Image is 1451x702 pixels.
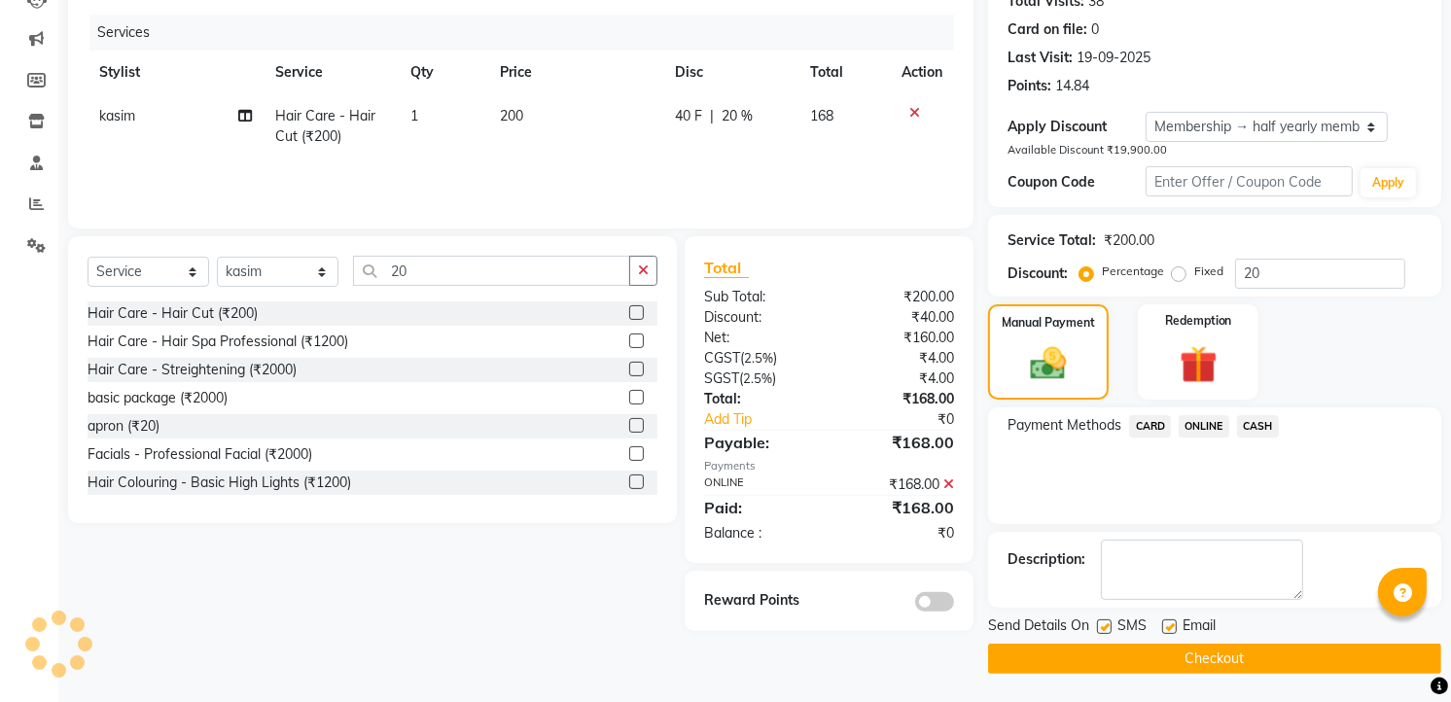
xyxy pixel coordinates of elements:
span: CGST [704,349,740,367]
div: Net: [690,328,830,348]
span: Payment Methods [1008,415,1121,436]
label: Manual Payment [1002,314,1095,332]
label: Redemption [1165,312,1232,330]
div: ₹168.00 [830,496,970,519]
div: Hair Care - Hair Cut (₹200) [88,303,258,324]
div: ₹200.00 [1104,230,1154,251]
div: basic package (₹2000) [88,388,228,408]
div: Reward Points [690,590,830,612]
div: Discount: [1008,263,1068,284]
button: Apply [1361,168,1416,197]
input: Search or Scan [353,256,630,286]
span: Email [1183,615,1216,640]
th: Service [264,51,399,94]
div: 14.84 [1055,76,1089,96]
span: Send Details On [988,615,1089,640]
div: Sub Total: [690,287,830,307]
input: Enter Offer / Coupon Code [1146,166,1353,196]
div: ₹0 [853,409,970,430]
div: Coupon Code [1008,172,1146,193]
div: Paid: [690,496,830,519]
th: Stylist [88,51,264,94]
th: Qty [399,51,489,94]
div: ( ) [690,369,830,389]
div: ( ) [690,348,830,369]
div: ₹0 [830,523,970,544]
div: Discount: [690,307,830,328]
span: kasim [99,107,135,124]
span: | [710,106,714,126]
div: Hair Colouring - Basic High Lights (₹1200) [88,473,351,493]
th: Disc [663,51,798,94]
div: ₹160.00 [830,328,970,348]
img: _cash.svg [1019,343,1078,384]
button: Checkout [988,644,1441,674]
th: Action [890,51,954,94]
div: Services [89,15,969,51]
span: SMS [1117,615,1147,640]
span: 2.5% [743,370,772,386]
div: Last Visit: [1008,48,1073,68]
span: 40 F [675,106,702,126]
span: 168 [810,107,833,124]
div: ₹4.00 [830,369,970,389]
div: Balance : [690,523,830,544]
th: Total [798,51,890,94]
label: Percentage [1102,263,1164,280]
div: Payments [704,458,954,474]
div: Hair Care - Streightening (₹2000) [88,360,297,380]
div: ₹168.00 [830,431,970,454]
div: ₹4.00 [830,348,970,369]
div: Service Total: [1008,230,1096,251]
span: ONLINE [1179,415,1229,438]
span: SGST [704,369,739,387]
span: 20 % [722,106,753,126]
img: _gift.svg [1168,341,1229,388]
div: 19-09-2025 [1077,48,1150,68]
label: Fixed [1194,263,1223,280]
div: Apply Discount [1008,117,1146,137]
span: Total [704,258,749,278]
div: Facials - Professional Facial (₹2000) [88,444,312,465]
th: Price [488,51,663,94]
div: Available Discount ₹19,900.00 [1008,142,1422,158]
span: Hair Care - Hair Cut (₹200) [275,107,375,145]
span: CARD [1129,415,1171,438]
span: 2.5% [744,350,773,366]
div: 0 [1091,19,1099,40]
div: ₹40.00 [830,307,970,328]
div: ₹168.00 [830,389,970,409]
div: ONLINE [690,474,830,495]
div: Description: [1008,549,1085,570]
div: Card on file: [1008,19,1087,40]
span: 1 [410,107,418,124]
div: Hair Care - Hair Spa Professional (₹1200) [88,332,348,352]
div: ₹200.00 [830,287,970,307]
span: 200 [500,107,523,124]
div: Payable: [690,431,830,454]
div: ₹168.00 [830,474,970,495]
div: Total: [690,389,830,409]
div: Points: [1008,76,1051,96]
span: CASH [1237,415,1279,438]
a: Add Tip [690,409,853,430]
div: apron (₹20) [88,416,159,437]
